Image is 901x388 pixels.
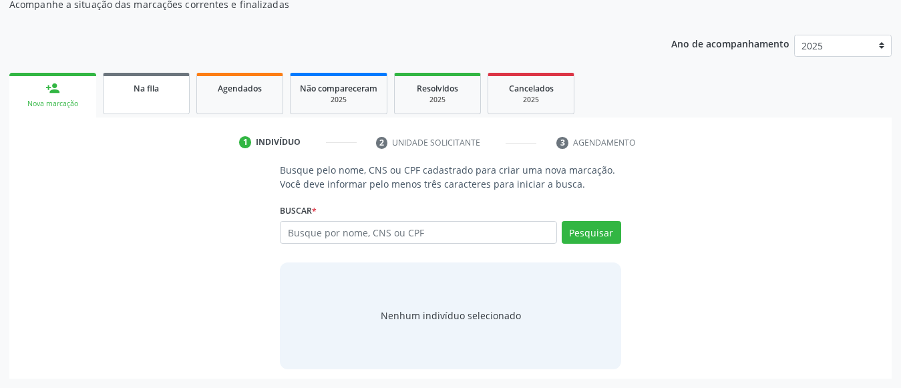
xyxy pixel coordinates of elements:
[19,99,87,109] div: Nova marcação
[134,83,159,94] span: Na fila
[280,200,317,221] label: Buscar
[239,136,251,148] div: 1
[404,95,471,105] div: 2025
[381,309,521,323] div: Nenhum indivíduo selecionado
[300,83,377,94] span: Não compareceram
[45,81,60,95] div: person_add
[562,221,621,244] button: Pesquisar
[218,83,262,94] span: Agendados
[671,35,789,51] p: Ano de acompanhamento
[509,83,554,94] span: Cancelados
[280,221,557,244] input: Busque por nome, CNS ou CPF
[498,95,564,105] div: 2025
[280,163,621,191] p: Busque pelo nome, CNS ou CPF cadastrado para criar uma nova marcação. Você deve informar pelo men...
[300,95,377,105] div: 2025
[417,83,458,94] span: Resolvidos
[256,136,301,148] div: Indivíduo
